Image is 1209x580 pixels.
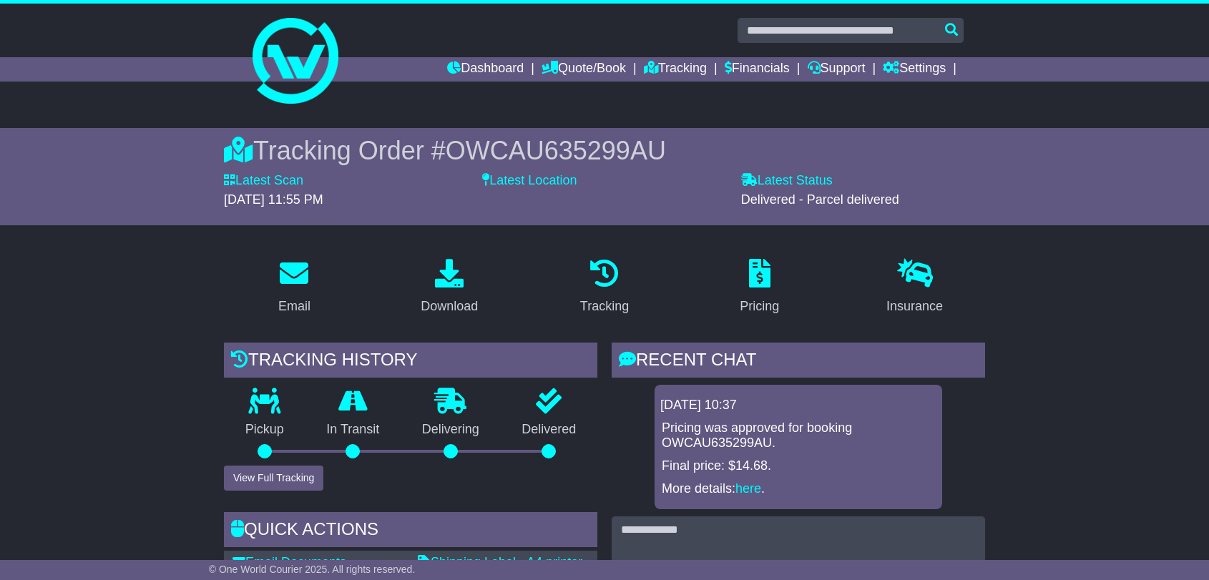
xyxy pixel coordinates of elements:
[224,512,597,551] div: Quick Actions
[418,555,582,569] a: Shipping Label - A4 printer
[886,297,943,316] div: Insurance
[725,57,790,82] a: Financials
[662,421,935,451] p: Pricing was approved for booking OWCAU635299AU.
[482,173,577,189] label: Latest Location
[421,297,478,316] div: Download
[644,57,707,82] a: Tracking
[232,555,346,569] a: Email Documents
[740,297,779,316] div: Pricing
[401,422,501,438] p: Delivering
[269,254,320,321] a: Email
[224,192,323,207] span: [DATE] 11:55 PM
[662,481,935,497] p: More details: .
[571,254,638,321] a: Tracking
[411,254,487,321] a: Download
[660,398,936,413] div: [DATE] 10:37
[224,135,985,166] div: Tracking Order #
[501,422,598,438] p: Delivered
[224,343,597,381] div: Tracking history
[580,297,629,316] div: Tracking
[446,136,666,165] span: OWCAU635299AU
[883,57,946,82] a: Settings
[741,173,833,189] label: Latest Status
[224,173,303,189] label: Latest Scan
[662,458,935,474] p: Final price: $14.68.
[741,192,899,207] span: Delivered - Parcel delivered
[877,254,952,321] a: Insurance
[447,57,524,82] a: Dashboard
[808,57,866,82] a: Support
[224,466,323,491] button: View Full Tracking
[542,57,626,82] a: Quote/Book
[209,564,416,575] span: © One World Courier 2025. All rights reserved.
[730,254,788,321] a: Pricing
[612,343,985,381] div: RECENT CHAT
[224,422,305,438] p: Pickup
[735,481,761,496] a: here
[305,422,401,438] p: In Transit
[278,297,310,316] div: Email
